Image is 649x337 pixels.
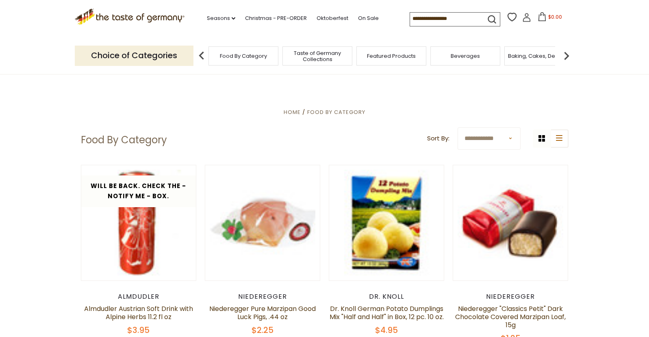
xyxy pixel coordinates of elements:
a: Niederegger Pure Marzipan Good Luck Pigs, .44 oz [209,304,316,322]
img: next arrow [558,48,575,64]
a: Baking, Cakes, Desserts [508,53,571,59]
span: $4.95 [375,324,398,336]
a: Christmas - PRE-ORDER [245,14,307,23]
span: $2.25 [252,324,273,336]
a: Taste of Germany Collections [285,50,350,62]
a: Food By Category [307,108,365,116]
a: On Sale [358,14,379,23]
a: Food By Category [220,53,267,59]
button: $0.00 [533,12,567,24]
a: Home [284,108,301,116]
a: Seasons [207,14,235,23]
a: Niederegger "Classics Petit" Dark Chocolate Covered Marzipan Loaf, 15g [455,304,566,330]
div: Dr. Knoll [329,293,445,301]
div: Niederegger [205,293,321,301]
img: Niederegger "Classics Petit" Dark Chocolate Covered Marzipan Loaf, 15g [453,180,568,266]
a: Dr. Knoll German Potato Dumplings Mix "Half and Half" in Box, 12 pc. 10 oz. [330,304,444,322]
img: Dr. Knoll German Potato Dumplings Mix "Half and Half" in Box, 12 pc. 10 oz. [329,165,444,280]
span: $0.00 [548,13,562,20]
div: Almdudler [81,293,197,301]
span: $3.95 [127,324,150,336]
a: Almdudler Austrian Soft Drink with Alpine Herbs 11.2 fl oz [84,304,193,322]
label: Sort By: [427,133,449,144]
p: Choice of Categories [75,46,193,66]
img: previous arrow [193,48,210,64]
a: Featured Products [367,53,416,59]
div: Niederegger [453,293,569,301]
a: Oktoberfest [317,14,348,23]
a: Beverages [451,53,480,59]
img: Almdudler Austrian Soft Drink with Alpine Herbs 11.2 fl oz [81,165,196,280]
h1: Food By Category [81,134,167,146]
img: Niederegger Pure Marzipan Good Luck Pigs, .44 oz [205,165,320,280]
